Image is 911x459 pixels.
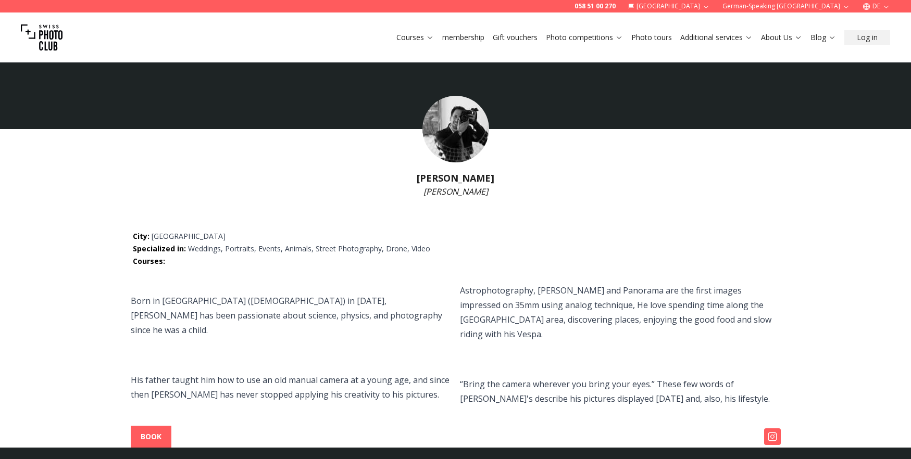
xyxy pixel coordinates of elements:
button: Photo tours [627,30,676,45]
img: Swiss photo club [21,17,63,58]
font: Blog [810,32,826,42]
img: Riccardo Galardi [422,96,489,162]
button: Photo competitions [542,30,627,45]
a: 058 51 00 270 [575,2,616,10]
font: [GEOGRAPHIC_DATA] [152,231,226,241]
a: Gift vouchers [493,32,538,43]
a: Blog [810,32,836,43]
button: Blog [806,30,840,45]
button: About Us [757,30,806,45]
button: Log in [844,30,890,45]
font: [GEOGRAPHIC_DATA] [637,2,700,10]
a: Additional services [680,32,753,43]
font: DE [872,2,880,10]
a: Photo competitions [546,32,623,43]
font: City [133,231,147,241]
a: About Us [761,32,802,43]
button: membership [438,30,489,45]
font: Weddings, Portraits, Events, Animals, Street Photography, Drone, Video [188,244,430,253]
font: About Us [761,32,792,42]
font: Log in [857,32,878,42]
font: [PERSON_NAME] [417,172,494,184]
font: German-speaking [GEOGRAPHIC_DATA] [722,2,840,10]
font: Born in [GEOGRAPHIC_DATA] ([DEMOGRAPHIC_DATA]) in [DATE], [PERSON_NAME] has been passionate about... [131,295,442,336]
font: Gift vouchers [493,32,538,42]
img: Instagram [764,428,781,445]
button: Courses [392,30,438,45]
button: BOOK [131,426,171,448]
font: Courses [133,256,163,266]
font: BOOK [141,431,161,441]
font: : [147,231,149,241]
button: Gift vouchers [489,30,542,45]
font: : [163,256,165,266]
a: Photo tours [631,32,672,43]
font: “Bring the camera wherever you bring your eyes.” These few words of [PERSON_NAME]'s describe his ... [460,378,770,404]
font: : [184,244,186,253]
font: Additional services [680,32,743,42]
button: Additional services [676,30,757,45]
font: Specialized in [133,244,184,253]
font: Photo competitions [546,32,613,42]
a: Courses [396,32,434,43]
font: Courses [396,32,424,42]
font: [PERSON_NAME] [423,186,488,197]
font: membership [442,32,484,42]
a: membership [442,32,484,43]
font: Photo tours [631,32,672,42]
